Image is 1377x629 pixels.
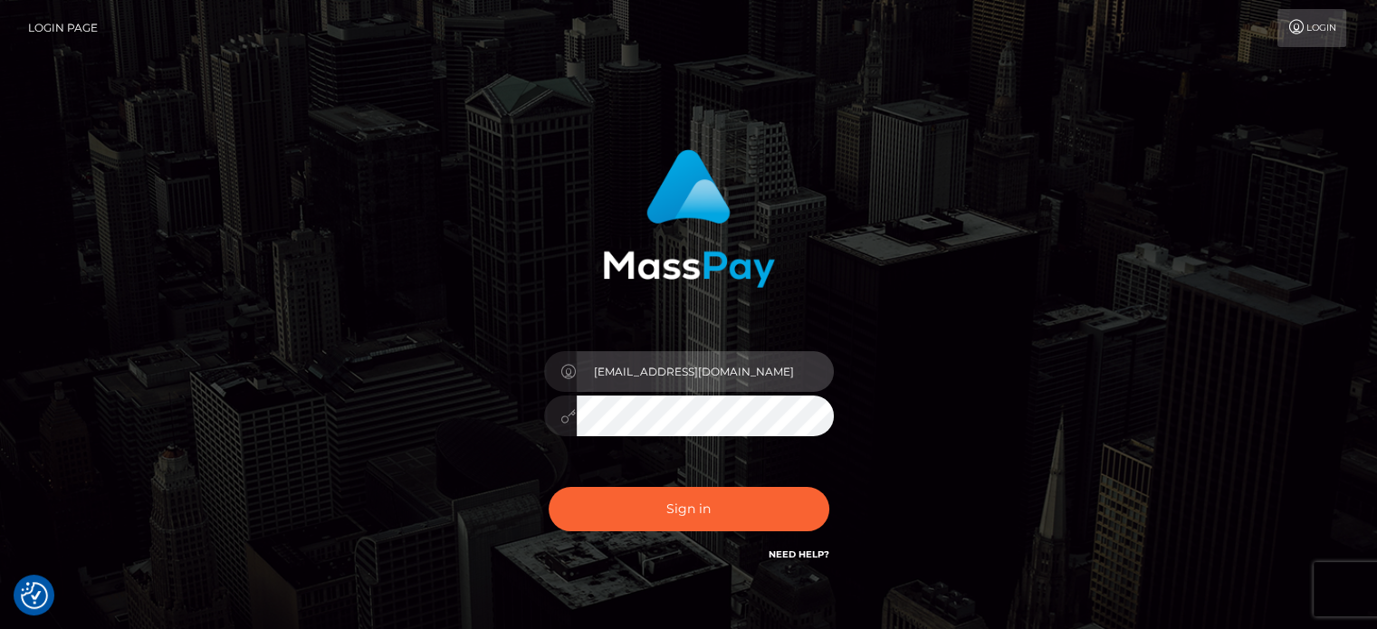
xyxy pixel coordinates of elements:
a: Need Help? [769,548,829,560]
input: Username... [577,351,834,392]
button: Consent Preferences [21,582,48,609]
a: Login Page [28,9,98,47]
img: Revisit consent button [21,582,48,609]
a: Login [1277,9,1346,47]
button: Sign in [549,487,829,531]
img: MassPay Login [603,149,775,288]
